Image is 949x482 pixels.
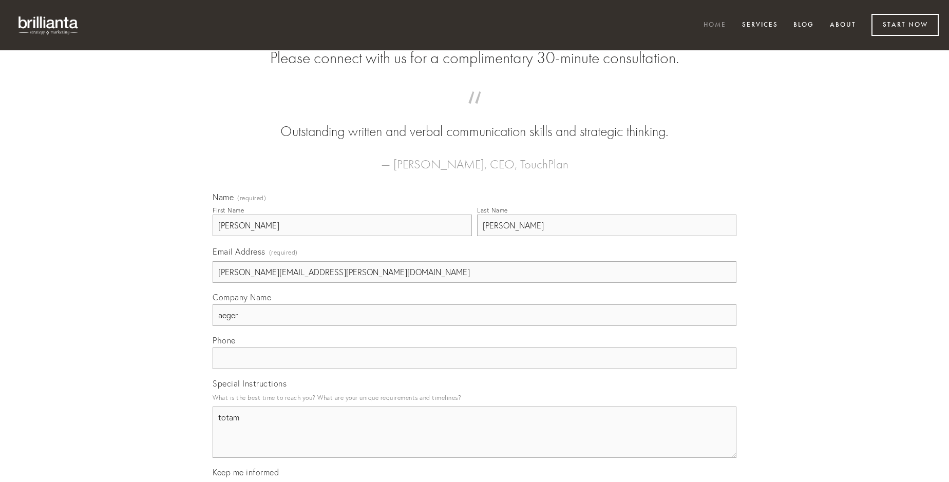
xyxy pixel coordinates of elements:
[269,245,298,259] span: (required)
[735,17,785,34] a: Services
[871,14,939,36] a: Start Now
[787,17,821,34] a: Blog
[823,17,863,34] a: About
[213,335,236,345] span: Phone
[229,102,720,122] span: “
[213,192,234,202] span: Name
[213,391,736,404] p: What is the best time to reach you? What are your unique requirements and timelines?
[237,195,266,201] span: (required)
[477,206,508,214] div: Last Name
[213,246,265,257] span: Email Address
[213,206,244,214] div: First Name
[10,10,87,40] img: brillianta - research, strategy, marketing
[697,17,733,34] a: Home
[213,292,271,302] span: Company Name
[213,378,287,389] span: Special Instructions
[213,407,736,458] textarea: totam
[229,142,720,175] figcaption: — [PERSON_NAME], CEO, TouchPlan
[229,102,720,142] blockquote: Outstanding written and verbal communication skills and strategic thinking.
[213,48,736,68] h2: Please connect with us for a complimentary 30-minute consultation.
[213,467,279,477] span: Keep me informed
